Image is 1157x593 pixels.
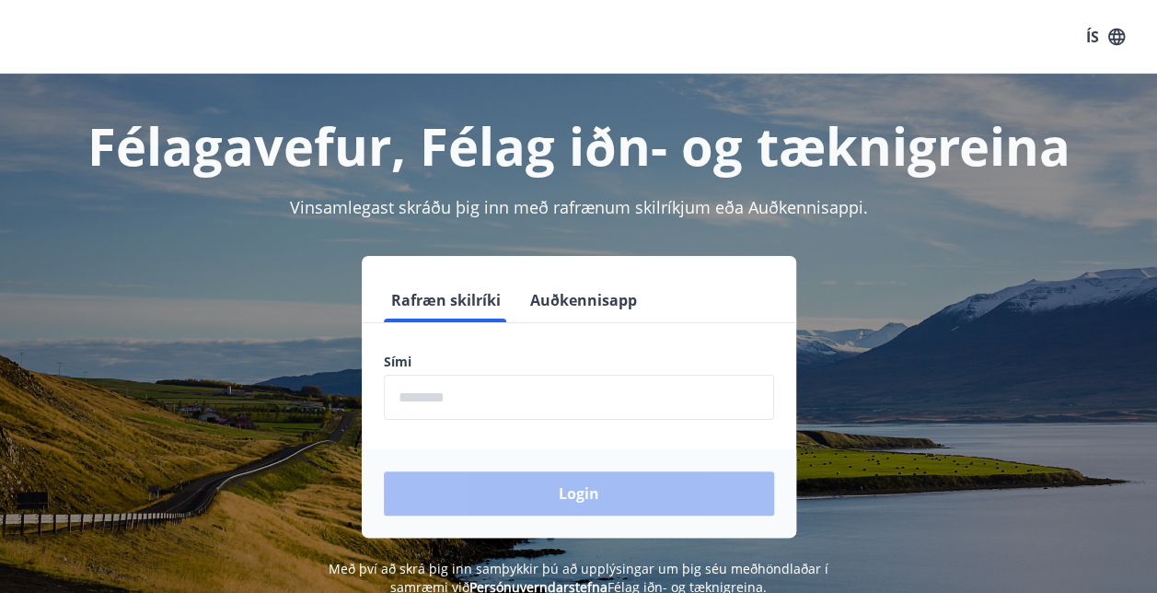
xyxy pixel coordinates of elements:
[1076,20,1135,53] button: ÍS
[22,110,1135,180] h1: Félagavefur, Félag iðn- og tæknigreina
[523,278,644,322] button: Auðkennisapp
[290,196,868,218] span: Vinsamlegast skráðu þig inn með rafrænum skilríkjum eða Auðkennisappi.
[384,353,774,371] label: Sími
[384,278,508,322] button: Rafræn skilríki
